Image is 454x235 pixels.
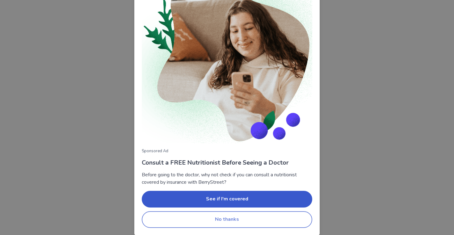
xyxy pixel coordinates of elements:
button: No thanks [142,211,312,228]
button: See if I'm covered [142,191,312,208]
p: Consult a FREE Nutritionist Before Seeing a Doctor [142,158,312,167]
p: Before going to the doctor, why not check if you can consult a nutritionist covered by insurance ... [142,171,312,186]
p: Sponsored Ad [142,148,312,154]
